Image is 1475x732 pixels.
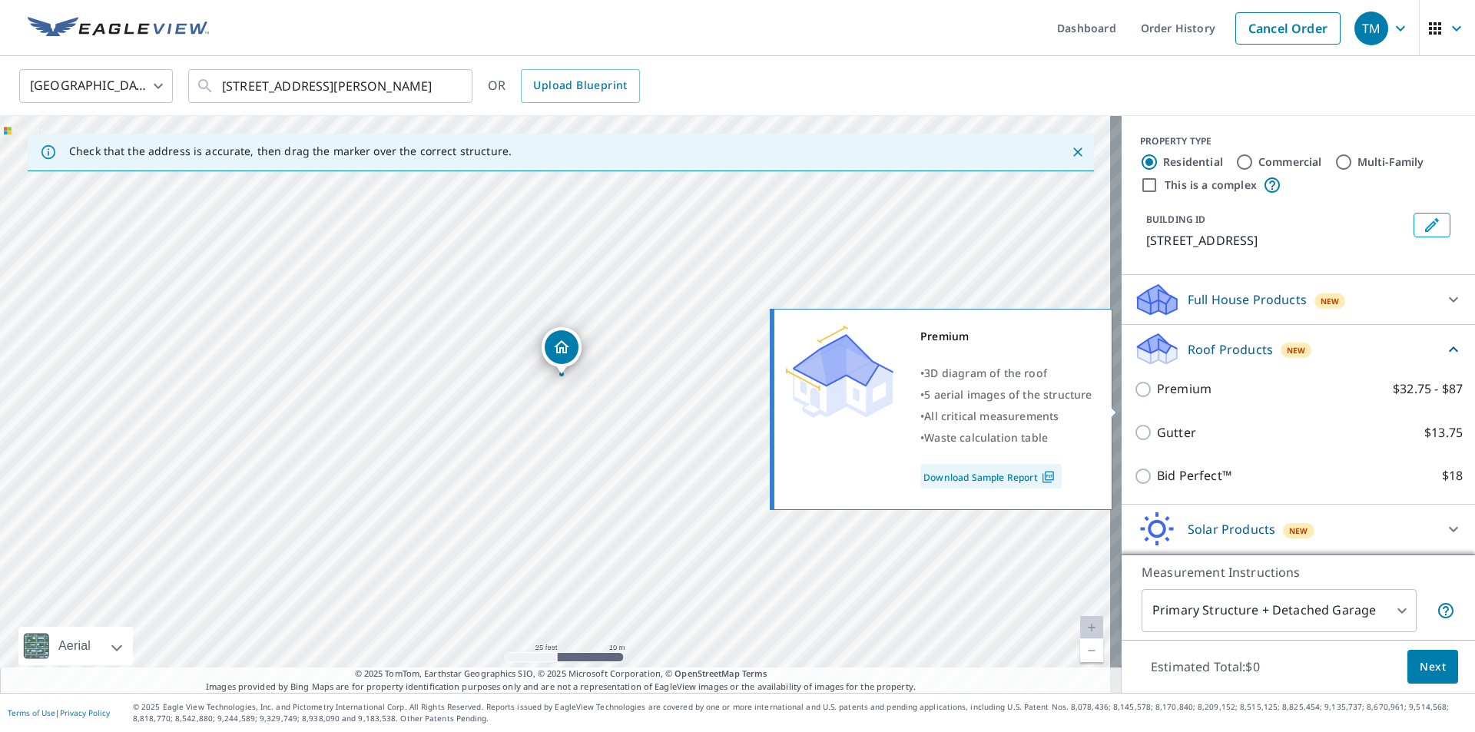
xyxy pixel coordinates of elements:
a: Download Sample Report [920,464,1062,489]
p: Gutter [1157,423,1196,442]
div: Dropped pin, building 1, Residential property, 2957 W Tanforan Dr Englewood, CO 80110 [542,327,582,375]
a: Upload Blueprint [521,69,639,103]
div: Aerial [54,627,95,665]
img: EV Logo [28,17,209,40]
img: Premium [786,326,893,418]
p: $32.75 - $87 [1393,379,1463,399]
div: Roof ProductsNew [1134,331,1463,367]
div: Full House ProductsNew [1134,281,1463,318]
div: OR [488,69,640,103]
p: $18 [1442,466,1463,485]
img: Pdf Icon [1038,470,1059,484]
a: Privacy Policy [60,707,110,718]
div: Premium [920,326,1092,347]
input: Search by address or latitude-longitude [222,65,441,108]
div: Aerial [18,627,133,665]
span: Waste calculation table [924,430,1048,445]
a: Current Level 20, Zoom Out [1080,639,1103,662]
span: Upload Blueprint [533,76,627,95]
label: This is a complex [1165,177,1257,193]
p: Solar Products [1188,520,1275,538]
div: • [920,363,1092,384]
p: Estimated Total: $0 [1139,650,1272,684]
div: [GEOGRAPHIC_DATA] [19,65,173,108]
div: • [920,406,1092,427]
span: 3D diagram of the roof [924,366,1047,380]
button: Next [1407,650,1458,684]
label: Commercial [1258,154,1322,170]
a: Cancel Order [1235,12,1341,45]
span: All critical measurements [924,409,1059,423]
a: Terms of Use [8,707,55,718]
p: $13.75 [1424,423,1463,442]
p: BUILDING ID [1146,213,1205,226]
span: © 2025 TomTom, Earthstar Geographics SIO, © 2025 Microsoft Corporation, © [355,667,767,681]
span: New [1321,295,1340,307]
p: Roof Products [1188,340,1273,359]
div: • [920,384,1092,406]
a: Current Level 20, Zoom In Disabled [1080,616,1103,639]
span: Your report will include the primary structure and a detached garage if one exists. [1437,601,1455,620]
p: Bid Perfect™ [1157,466,1231,485]
p: | [8,708,110,717]
label: Multi-Family [1357,154,1424,170]
div: • [920,427,1092,449]
p: Premium [1157,379,1211,399]
a: OpenStreetMap [675,667,739,679]
span: 5 aerial images of the structure [924,387,1092,402]
p: © 2025 Eagle View Technologies, Inc. and Pictometry International Corp. All Rights Reserved. Repo... [133,701,1467,724]
p: Measurement Instructions [1142,563,1455,581]
p: Check that the address is accurate, then drag the marker over the correct structure. [69,144,512,158]
div: Solar ProductsNew [1134,511,1463,548]
p: [STREET_ADDRESS] [1146,231,1407,250]
label: Residential [1163,154,1223,170]
span: New [1289,525,1308,537]
button: Edit building 1 [1414,213,1450,237]
p: Full House Products [1188,290,1307,309]
div: Primary Structure + Detached Garage [1142,589,1417,632]
button: Close [1068,142,1088,162]
div: TM [1354,12,1388,45]
div: PROPERTY TYPE [1140,134,1457,148]
span: New [1287,344,1306,356]
span: Next [1420,657,1446,677]
a: Terms [742,667,767,679]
